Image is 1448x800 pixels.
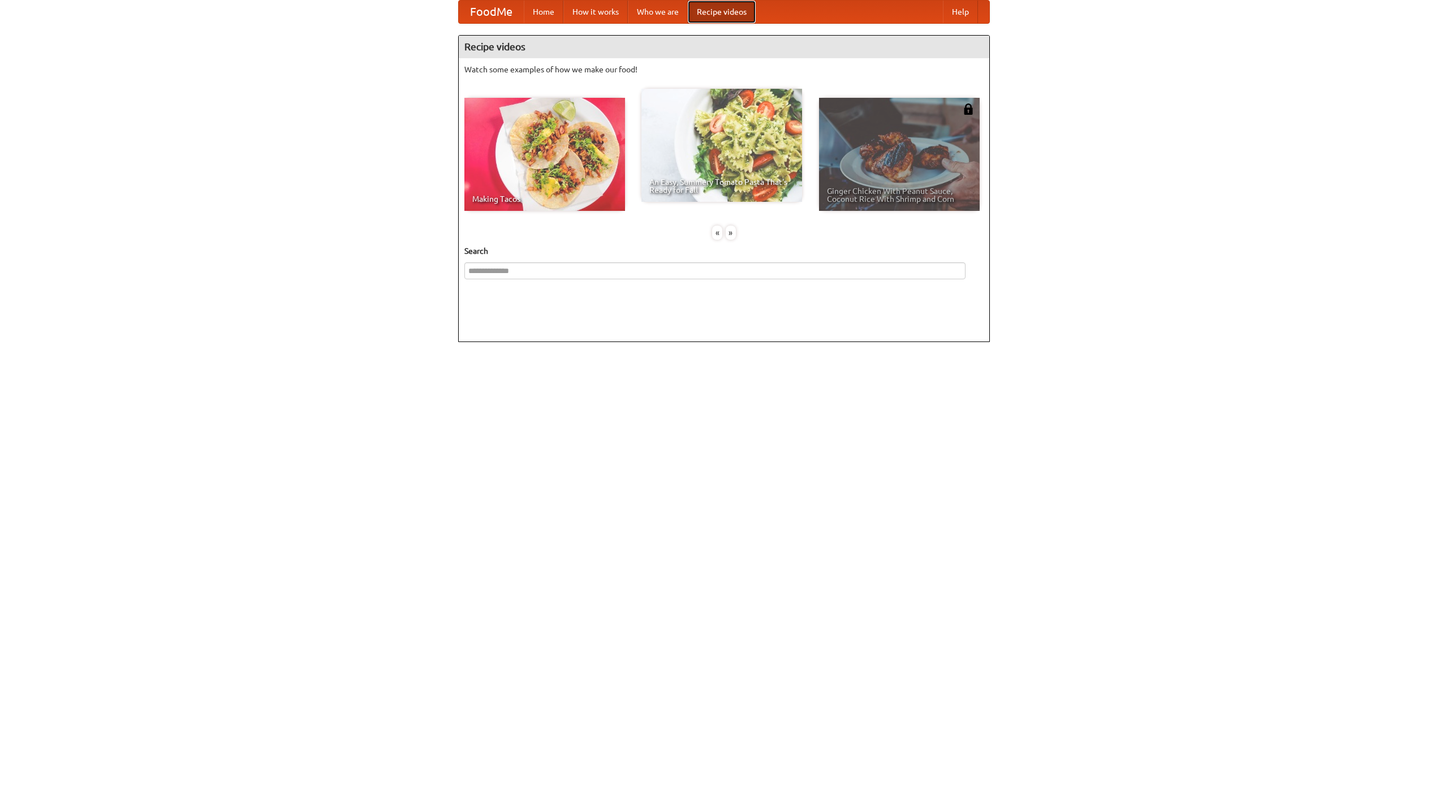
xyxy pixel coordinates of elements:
img: 483408.png [963,103,974,115]
span: Making Tacos [472,195,617,203]
a: Making Tacos [464,98,625,211]
a: Who we are [628,1,688,23]
a: How it works [563,1,628,23]
h5: Search [464,245,984,257]
a: Home [524,1,563,23]
p: Watch some examples of how we make our food! [464,64,984,75]
span: An Easy, Summery Tomato Pasta That's Ready for Fall [649,178,794,194]
h4: Recipe videos [459,36,989,58]
a: Help [943,1,978,23]
div: » [726,226,736,240]
div: « [712,226,722,240]
a: Recipe videos [688,1,756,23]
a: FoodMe [459,1,524,23]
a: An Easy, Summery Tomato Pasta That's Ready for Fall [641,89,802,202]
